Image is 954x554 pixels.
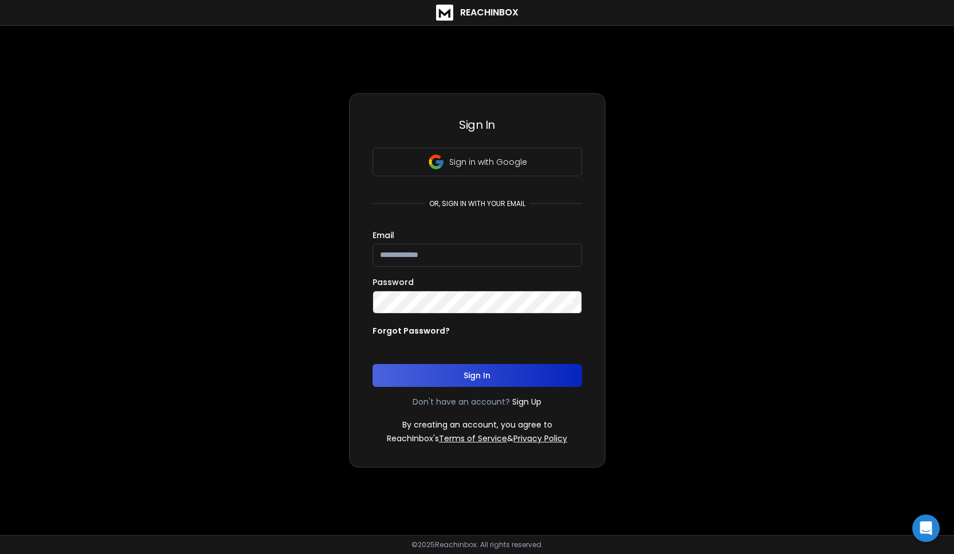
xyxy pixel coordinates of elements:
[373,364,582,387] button: Sign In
[460,6,518,19] h1: ReachInbox
[373,231,394,239] label: Email
[512,396,541,407] a: Sign Up
[436,5,518,21] a: ReachInbox
[387,433,567,444] p: ReachInbox's &
[425,199,530,208] p: or, sign in with your email
[373,148,582,176] button: Sign in with Google
[402,419,552,430] p: By creating an account, you agree to
[513,433,567,444] a: Privacy Policy
[449,156,527,168] p: Sign in with Google
[411,540,543,549] p: © 2025 Reachinbox. All rights reserved.
[373,325,450,337] p: Forgot Password?
[912,515,940,542] div: Open Intercom Messenger
[373,117,582,133] h3: Sign In
[436,5,453,21] img: logo
[413,396,510,407] p: Don't have an account?
[439,433,507,444] a: Terms of Service
[373,278,414,286] label: Password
